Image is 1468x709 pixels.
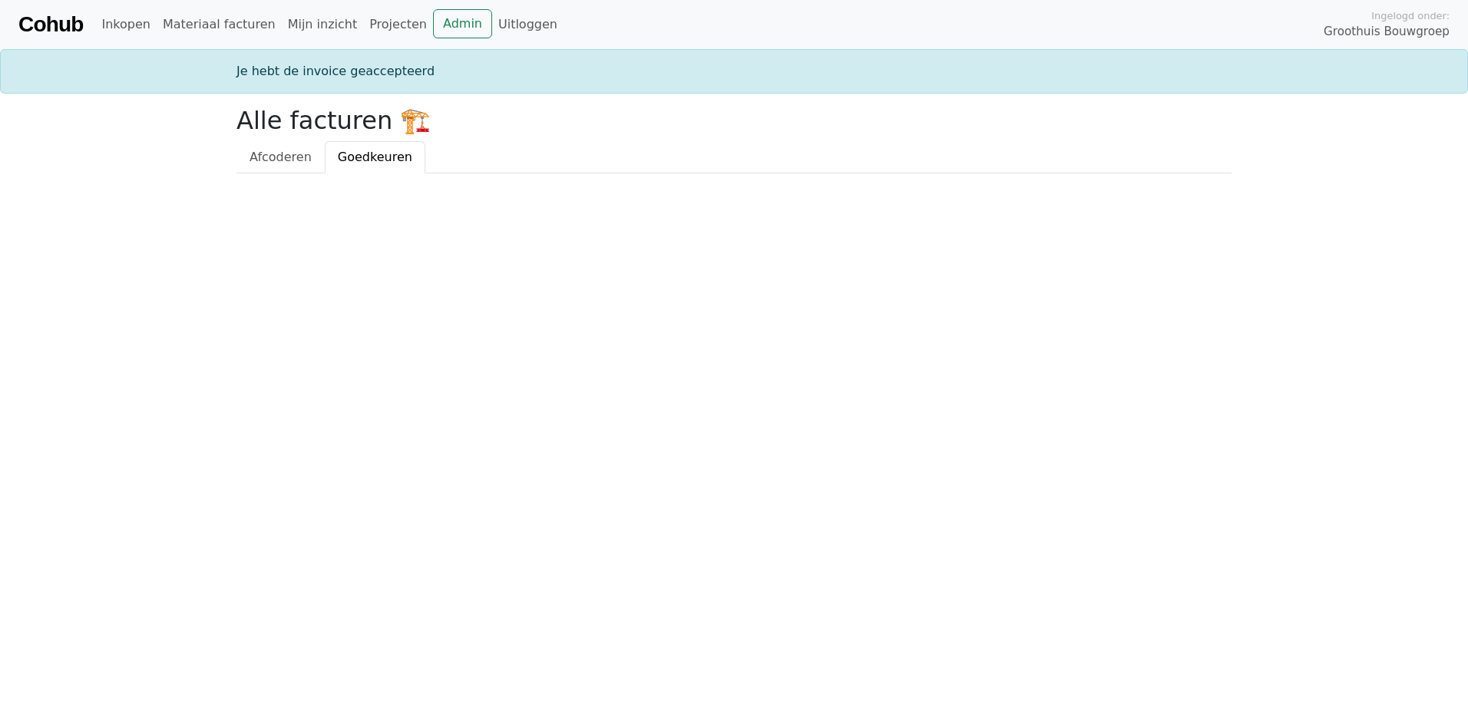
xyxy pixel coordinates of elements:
[250,150,312,164] span: Afcoderen
[338,150,412,164] span: Goedkeuren
[325,141,425,173] a: Goedkeuren
[18,6,83,43] a: Cohub
[1371,8,1450,23] span: Ingelogd onder:
[95,9,156,40] a: Inkopen
[363,9,433,40] a: Projecten
[236,106,1232,135] h2: Alle facturen 🏗️
[282,9,364,40] a: Mijn inzicht
[492,9,564,40] a: Uitloggen
[227,62,1241,81] div: Je hebt de invoice geaccepteerd
[236,141,325,173] a: Afcoderen
[1324,23,1450,41] span: Groothuis Bouwgroep
[157,9,282,40] a: Materiaal facturen
[433,9,492,38] a: Admin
